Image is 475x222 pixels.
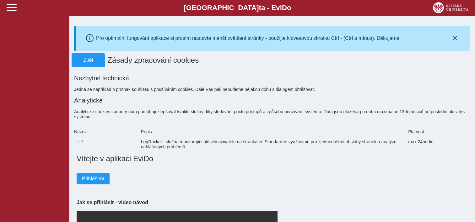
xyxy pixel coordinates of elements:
div: Analytické cookies soubory nám pomáhají zlepšovat kvalitu služby díky sledování počtu přístupů a ... [72,107,472,122]
div: Pro optimální fungování aplikace si prosím nastavte menší zvětšení stránky - použijte klávesovou ... [96,35,401,41]
h2: Analytické [74,97,470,104]
span: Přihlášení [82,176,104,182]
b: [GEOGRAPHIC_DATA] a - Evi [19,4,456,12]
button: Přihlášení [77,173,110,184]
span: D [282,4,287,12]
h1: Vítejte v aplikaci EviDo [77,154,467,163]
img: logo_web_su.png [433,2,468,13]
h2: Nezbytné technické [74,75,470,82]
h1: Zásady zpracování cookies [105,53,439,67]
div: LogRocket - služba monitorující aktivity uživatele na stránkách. Standardně využíváme pro zjednod... [138,137,406,152]
div: _lr_* [72,137,138,152]
button: Zpět [72,53,105,67]
h3: Jak se přihlásit - video návod [77,199,467,205]
div: max 24hodin [406,137,472,152]
div: Popis [138,127,406,137]
span: t [259,4,261,12]
span: o [287,4,291,12]
span: Zpět [74,57,102,63]
div: Název [72,127,138,137]
div: Platnost [406,127,472,137]
div: Jedná se například o příznak souhlasu s používáním cookies. Dále Vás pak nebudeme nějakou dobu s ... [72,84,472,94]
